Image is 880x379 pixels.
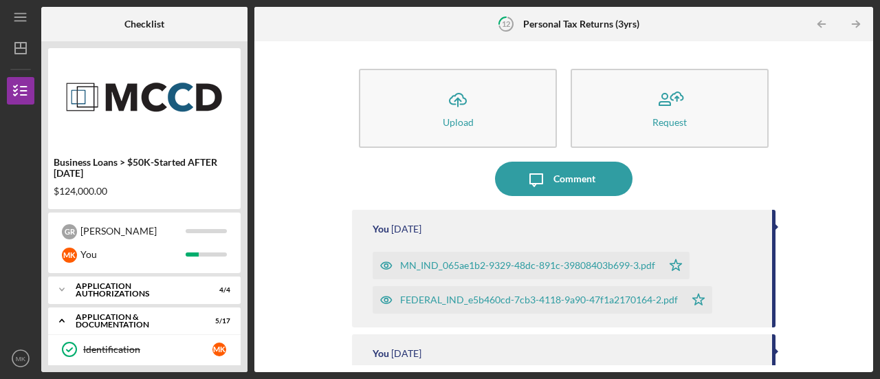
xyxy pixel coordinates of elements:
[62,224,77,239] div: G R
[206,317,230,325] div: 5 / 17
[80,243,186,266] div: You
[54,157,235,179] div: Business Loans > $50K-Started AFTER [DATE]
[212,343,226,356] div: M K
[83,344,212,355] div: Identification
[391,224,421,235] time: 2025-09-22 19:51
[124,19,164,30] b: Checklist
[652,117,687,127] div: Request
[80,219,186,243] div: [PERSON_NAME]
[553,162,595,196] div: Comment
[400,260,655,271] div: MN_IND_065ae1b2-9329-48dc-891c-39808403b699-3.pdf
[48,55,241,138] img: Product logo
[55,336,234,363] a: IdentificationMK
[54,186,235,197] div: $124,000.00
[359,69,557,148] button: Upload
[523,19,639,30] b: Personal Tax Returns (3yrs)
[443,117,474,127] div: Upload
[391,348,421,359] time: 2025-09-20 21:50
[495,162,632,196] button: Comment
[373,286,712,314] button: FEDERAL_IND_e5b460cd-7cb3-4118-9a90-47f1a2170164-2.pdf
[373,252,690,279] button: MN_IND_065ae1b2-9329-48dc-891c-39808403b699-3.pdf
[62,248,77,263] div: M K
[373,348,389,359] div: You
[373,224,389,235] div: You
[206,286,230,294] div: 4 / 4
[76,282,196,298] div: Application Authorizations
[76,313,196,329] div: Application & Documentation
[16,355,26,362] text: MK
[400,294,678,305] div: FEDERAL_IND_e5b460cd-7cb3-4118-9a90-47f1a2170164-2.pdf
[571,69,769,148] button: Request
[7,345,34,372] button: MK
[501,19,509,28] tspan: 12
